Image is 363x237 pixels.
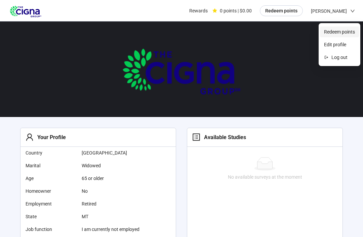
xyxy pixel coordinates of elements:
[26,149,76,157] span: Country
[331,54,355,61] span: Log out
[82,200,149,208] span: Retired
[82,162,149,169] span: Widowed
[82,213,149,220] span: MT
[26,226,76,233] span: Job function
[26,200,76,208] span: Employment
[260,5,303,16] button: Redeem points
[26,175,76,182] span: Age
[311,0,347,22] span: [PERSON_NAME]
[82,175,149,182] span: 65 or older
[34,133,66,141] div: Your Profile
[26,133,34,141] span: user
[82,149,149,157] span: [GEOGRAPHIC_DATA]
[82,226,149,233] span: I am currently not employed
[324,28,355,36] span: Redeem points
[192,133,200,141] span: profile
[200,133,246,141] div: Available Studies
[212,8,217,13] span: star
[26,162,76,169] span: Marital
[26,213,76,220] span: State
[26,187,76,195] span: Homeowner
[350,9,355,13] span: down
[82,187,149,195] span: No
[265,7,297,14] span: Redeem points
[324,41,355,48] span: Edit profile
[190,173,340,181] div: No available surveys at the moment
